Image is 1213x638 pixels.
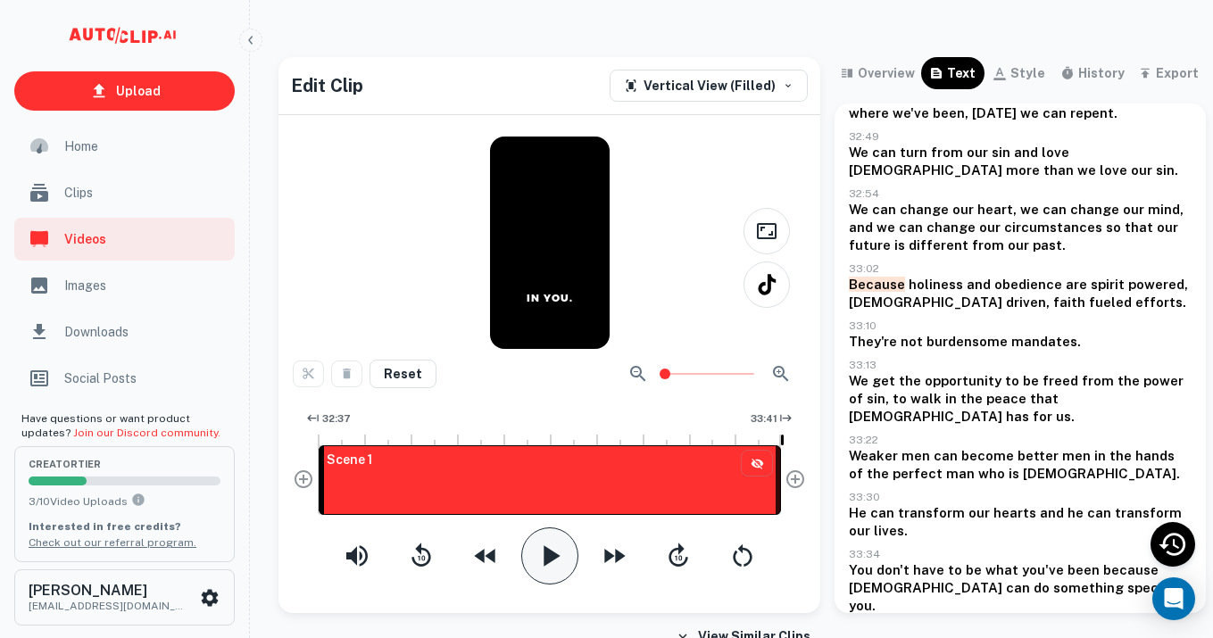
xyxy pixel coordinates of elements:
[1068,505,1084,520] span: he
[948,562,962,577] span: to
[985,562,1018,577] span: what
[849,391,863,406] span: of
[858,62,915,84] div: overview
[1040,505,1064,520] span: and
[1089,294,1132,310] span: fueled
[1123,202,1144,217] span: our
[877,562,910,577] span: don't
[849,373,868,388] span: We
[1004,220,1102,235] span: circumstances
[1030,391,1059,406] span: that
[14,171,235,214] a: Clips
[1068,562,1100,577] span: been
[322,411,351,427] span: 32:37
[849,261,1192,276] p: 33:02
[1043,373,1078,388] span: freed
[21,412,220,439] span: Have questions or want product updates?
[849,448,898,463] span: Weaker
[900,202,949,217] span: change
[131,493,145,507] svg: You can upload 10 videos per month on the creator tier. Upgrade to upload more.
[947,62,976,84] div: text
[1014,145,1038,160] span: and
[849,505,867,520] span: He
[872,373,895,388] span: get
[1131,57,1206,89] button: export
[14,125,235,168] div: Home
[1011,334,1081,349] span: mandates.
[901,448,930,463] span: men
[960,391,983,406] span: the
[849,220,873,235] span: and
[1070,202,1119,217] span: change
[1022,562,1064,577] span: you've
[1010,62,1045,84] div: style
[64,183,224,203] span: Clips
[979,220,1001,235] span: our
[1006,409,1029,424] span: has
[1066,277,1087,292] span: are
[14,569,235,625] button: [PERSON_NAME][EMAIL_ADDRESS][DOMAIN_NAME]
[952,202,974,217] span: our
[900,145,927,160] span: turn
[1034,580,1050,595] span: do
[1062,448,1091,463] span: men
[867,466,889,481] span: the
[874,523,908,538] span: lives.
[872,202,896,217] span: can
[14,446,235,562] button: creatorTier3/10Video UploadsYou can upload 10 videos per month on the creator tier. Upgrade to up...
[64,322,224,342] span: Downloads
[972,237,1004,253] span: from
[849,162,1002,178] span: [DEMOGRAPHIC_DATA]
[835,57,920,89] button: overview
[14,357,235,400] div: Social Posts
[1008,237,1029,253] span: our
[968,505,990,520] span: our
[1033,237,1066,253] span: past.
[994,277,1062,292] span: obedience
[1131,162,1152,178] span: our
[933,105,968,120] span: been,
[921,57,985,89] button: text
[544,292,573,306] p: YOU.
[849,105,889,120] span: where
[849,145,868,160] span: We
[946,466,975,481] span: man
[945,391,957,406] span: in
[1100,162,1127,178] span: love
[744,406,800,432] button: Edit Clip End Time
[1023,373,1039,388] span: be
[293,468,314,496] div: Add Intro
[899,220,923,235] span: can
[1156,62,1199,84] div: export
[14,264,235,307] a: Images
[1106,220,1121,235] span: so
[993,505,1036,520] span: hearts
[849,358,1192,372] p: 33:13
[610,70,808,102] button: Choose the default mode in which all your clips are displayed and formatted
[1151,522,1195,567] div: Recent Activity
[14,218,235,261] div: Videos
[1018,448,1059,463] span: better
[926,220,976,235] span: change
[978,466,1005,481] span: who
[1006,580,1030,595] span: can
[1033,409,1052,424] span: for
[909,237,968,253] span: different
[870,505,894,520] span: can
[1152,577,1195,620] div: Open Intercom Messenger
[1043,202,1067,217] span: can
[992,145,1010,160] span: sin
[299,406,357,432] button: Edit Clip Start Time
[849,319,1192,333] p: 33:10
[849,409,1002,424] span: [DEMOGRAPHIC_DATA]
[1128,277,1188,292] span: powered,
[624,75,776,96] div: Vertical View (Filled)
[1006,294,1050,310] span: driven,
[877,220,895,235] span: we
[64,137,224,156] span: Home
[1148,202,1184,217] span: mind,
[849,294,1002,310] span: [DEMOGRAPHIC_DATA]
[1127,580,1175,595] span: special
[894,237,905,253] span: is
